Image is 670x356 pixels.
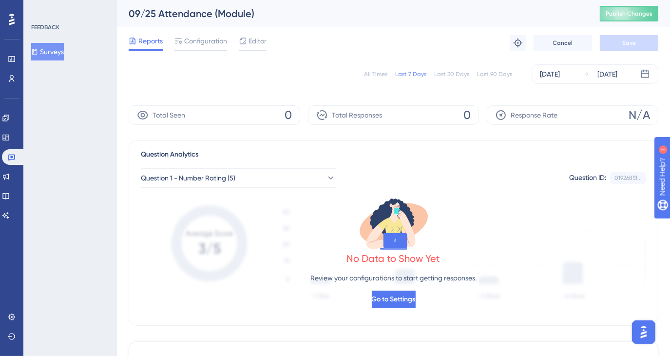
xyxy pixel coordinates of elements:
[249,35,267,47] span: Editor
[540,68,560,80] div: [DATE]
[153,109,185,121] span: Total Seen
[364,70,387,78] div: All Times
[68,5,71,13] div: 1
[606,10,652,18] span: Publish Changes
[463,107,471,123] span: 0
[534,35,592,51] button: Cancel
[600,6,658,21] button: Publish Changes
[553,39,573,47] span: Cancel
[129,7,575,20] div: 09/25 Attendance (Module)
[31,43,64,60] button: Surveys
[600,35,658,51] button: Save
[395,70,426,78] div: Last 7 Days
[622,39,636,47] span: Save
[569,172,606,184] div: Question ID:
[434,70,469,78] div: Last 30 Days
[285,107,292,123] span: 0
[372,291,416,308] button: Go to Settings
[511,109,557,121] span: Response Rate
[597,68,617,80] div: [DATE]
[141,172,235,184] span: Question 1 - Number Rating (5)
[310,272,477,284] p: Review your configurations to start getting responses.
[347,252,440,265] div: No Data to Show Yet
[629,317,658,347] iframe: UserGuiding AI Assistant Launcher
[372,294,416,305] span: Go to Settings
[23,2,61,14] span: Need Help?
[141,149,198,160] span: Question Analytics
[629,107,650,123] span: N/A
[31,23,59,31] div: FEEDBACK
[141,168,336,188] button: Question 1 - Number Rating (5)
[477,70,512,78] div: Last 90 Days
[184,35,227,47] span: Configuration
[138,35,163,47] span: Reports
[614,174,642,182] div: 01926851...
[332,109,382,121] span: Total Responses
